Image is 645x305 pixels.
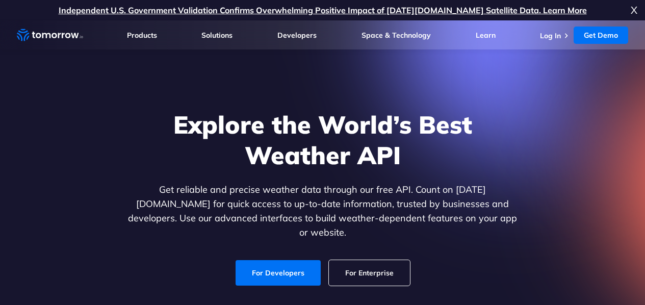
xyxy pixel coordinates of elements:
[540,31,561,40] a: Log In
[59,5,587,15] a: Independent U.S. Government Validation Confirms Overwhelming Positive Impact of [DATE][DOMAIN_NAM...
[127,31,157,40] a: Products
[476,31,496,40] a: Learn
[126,183,520,240] p: Get reliable and precise weather data through our free API. Count on [DATE][DOMAIN_NAME] for quic...
[126,109,520,170] h1: Explore the World’s Best Weather API
[236,260,321,286] a: For Developers
[277,31,317,40] a: Developers
[17,28,83,43] a: Home link
[329,260,410,286] a: For Enterprise
[201,31,233,40] a: Solutions
[574,27,628,44] a: Get Demo
[362,31,431,40] a: Space & Technology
